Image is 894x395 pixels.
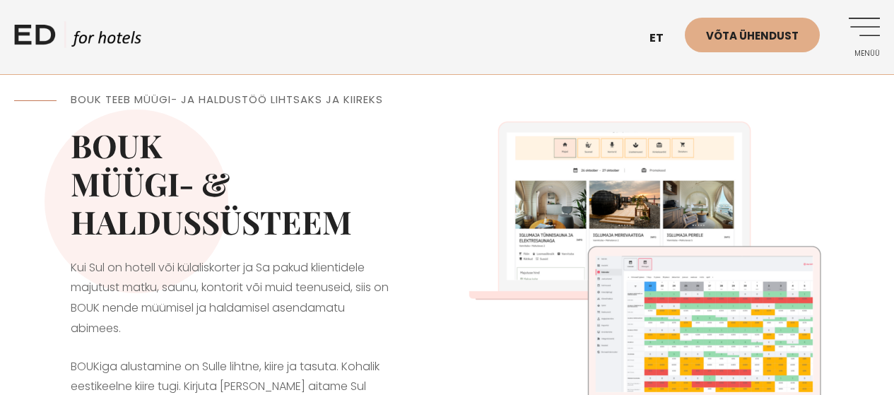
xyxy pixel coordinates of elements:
[642,21,685,56] a: et
[71,126,391,240] h2: BOUK MÜÜGI- & HALDUSSÜSTEEM
[685,18,820,52] a: Võta ühendust
[14,21,141,57] a: ED HOTELS
[71,258,391,339] p: Kui Sul on hotell või külaliskorter ja Sa pakud klientidele majutust matku, saunu, kontorit või m...
[71,92,383,107] span: BOUK TEEB MÜÜGI- JA HALDUSTÖÖ LIHTSAKS JA KIIREKS
[841,18,880,57] a: Menüü
[841,49,880,58] span: Menüü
